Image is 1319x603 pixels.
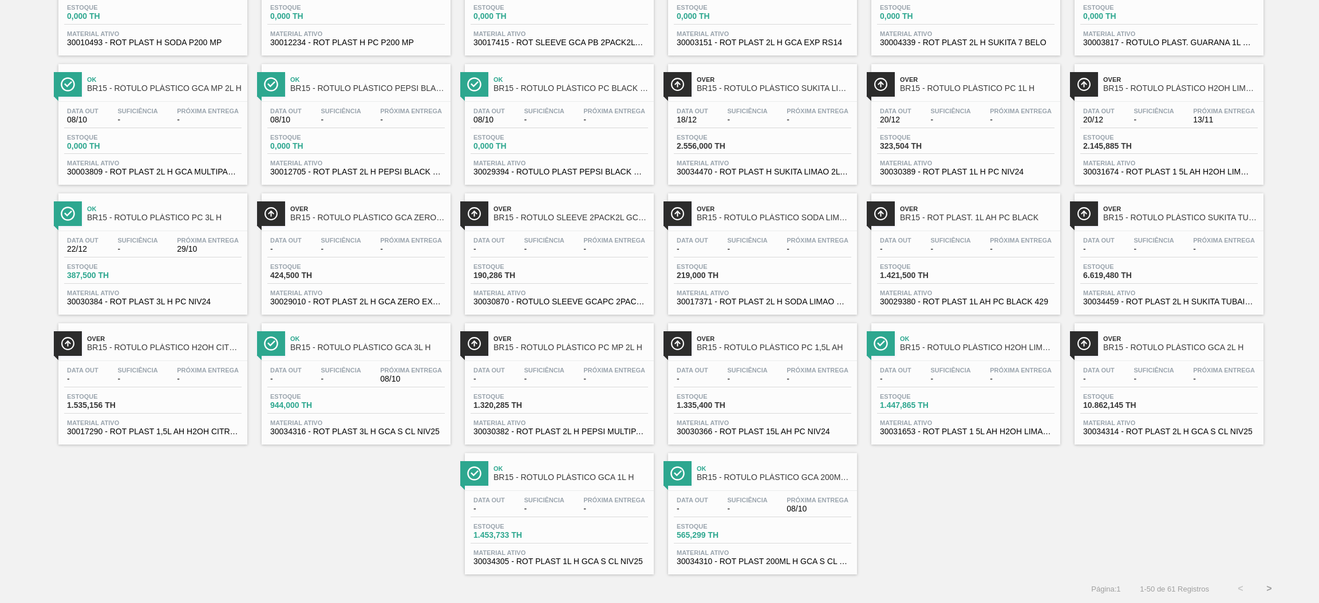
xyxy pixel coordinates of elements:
[473,168,645,176] span: 30029394 - ROTULO PLAST PEPSI BLACK 1L AH 2PACK1L
[177,116,239,124] span: -
[1083,289,1255,296] span: Material ativo
[677,505,708,513] span: -
[270,393,350,400] span: Estoque
[524,375,564,383] span: -
[1083,419,1255,426] span: Material ativo
[380,108,442,114] span: Próxima Entrega
[900,205,1055,212] span: Over
[473,375,505,383] span: -
[177,375,239,383] span: -
[117,245,157,253] span: -
[863,55,1066,185] a: ÍconeOverBR15 - RÓTULO PLÁSTICO PC 1L HData out20/12Suficiência-Próxima Entrega-Estoque323,504 TH...
[270,12,350,21] span: 0,000 TH
[67,271,147,280] span: 387,500 TH
[880,271,960,280] span: 1.421,500 TH
[670,466,685,481] img: Ícone
[880,4,960,11] span: Estoque
[473,142,554,150] span: 0,000 TH
[930,375,970,383] span: -
[880,237,911,244] span: Data out
[270,271,350,280] span: 424,500 TH
[380,367,442,374] span: Próxima Entrega
[524,237,564,244] span: Suficiência
[1134,367,1174,374] span: Suficiência
[697,465,851,472] span: Ok
[990,245,1052,253] span: -
[677,30,848,37] span: Material ativo
[253,315,456,445] a: ÍconeOkBR15 - RÓTULO PLÁSTICO GCA 3L HData out-Suficiência-Próxima Entrega08/10Estoque944,000 THM...
[264,207,278,221] img: Ícone
[670,336,685,351] img: Ícone
[880,108,911,114] span: Data out
[1083,297,1255,306] span: 30034459 - ROT PLAST 2L H SUKITA TUBAINA NIV25
[880,263,960,270] span: Estoque
[677,245,708,253] span: -
[1083,116,1115,124] span: 20/12
[727,237,767,244] span: Suficiência
[380,245,442,253] span: -
[583,375,645,383] span: -
[456,55,659,185] a: ÍconeOkBR15 - RÓTULO PLÁSTICO PC BLACK 2PACK1L AHData out08/10Suficiência-Próxima Entrega-Estoque...
[270,116,302,124] span: 08/10
[677,375,708,383] span: -
[473,160,645,166] span: Material ativo
[473,263,554,270] span: Estoque
[177,367,239,374] span: Próxima Entrega
[677,367,708,374] span: Data out
[990,367,1052,374] span: Próxima Entrega
[67,263,147,270] span: Estoque
[880,367,911,374] span: Data out
[670,207,685,221] img: Ícone
[473,108,505,114] span: Data out
[1083,38,1255,47] span: 30003817 - ROTULO PLAST. GUARANA 1L H 2PACK1L NIV22
[321,375,361,383] span: -
[67,116,98,124] span: 08/10
[727,245,767,253] span: -
[583,245,645,253] span: -
[1193,375,1255,383] span: -
[787,245,848,253] span: -
[67,375,98,383] span: -
[1083,4,1163,11] span: Estoque
[50,185,253,315] a: ÍconeOkBR15 - RÓTULO PLÁSTICO PC 3L HData out22/12Suficiência-Próxima Entrega29/10Estoque387,500 ...
[727,497,767,503] span: Suficiência
[493,213,648,222] span: BR15 - RÓTULO SLEEVE 2PACK2L GCA + PC
[117,375,157,383] span: -
[473,505,505,513] span: -
[930,245,970,253] span: -
[677,142,757,150] span: 2.556,000 TH
[270,245,302,253] span: -
[990,108,1052,114] span: Próxima Entrega
[1077,207,1091,221] img: Ícone
[880,160,1052,166] span: Material ativo
[880,38,1052,47] span: 30004339 - ROT PLAST 2L H SUKITA 7 BELO
[473,30,645,37] span: Material ativo
[659,185,863,315] a: ÍconeOverBR15 - RÓTULO PLÁSTICO SODA LIMÃO MP 2L HData out-Suficiência-Próxima Entrega-Estoque219...
[270,168,442,176] span: 30012705 - ROT PLAST 2L H PEPSI BLACK MULTIPACK
[880,375,911,383] span: -
[990,237,1052,244] span: Próxima Entrega
[874,207,888,221] img: Ícone
[880,393,960,400] span: Estoque
[270,367,302,374] span: Data out
[583,505,645,513] span: -
[524,116,564,124] span: -
[67,393,147,400] span: Estoque
[473,531,554,539] span: 1.453,733 TH
[880,419,1052,426] span: Material ativo
[1193,116,1255,124] span: 13/11
[697,76,851,83] span: Over
[1083,263,1163,270] span: Estoque
[1134,375,1174,383] span: -
[380,116,442,124] span: -
[321,116,361,124] span: -
[677,531,757,539] span: 565,299 TH
[473,419,645,426] span: Material ativo
[880,116,911,124] span: 20/12
[583,237,645,244] span: Próxima Entrega
[87,343,242,352] span: BR15 - RÓTULO PLÁSTICO H2OH CITRUS 1,5L AH
[863,315,1066,445] a: ÍconeOkBR15 - RÓTULO PLÁSTICO H2OH LIMÃO 1,5L AHData out-Suficiência-Próxima Entrega-Estoque1.447...
[990,116,1052,124] span: -
[270,4,350,11] span: Estoque
[270,289,442,296] span: Material ativo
